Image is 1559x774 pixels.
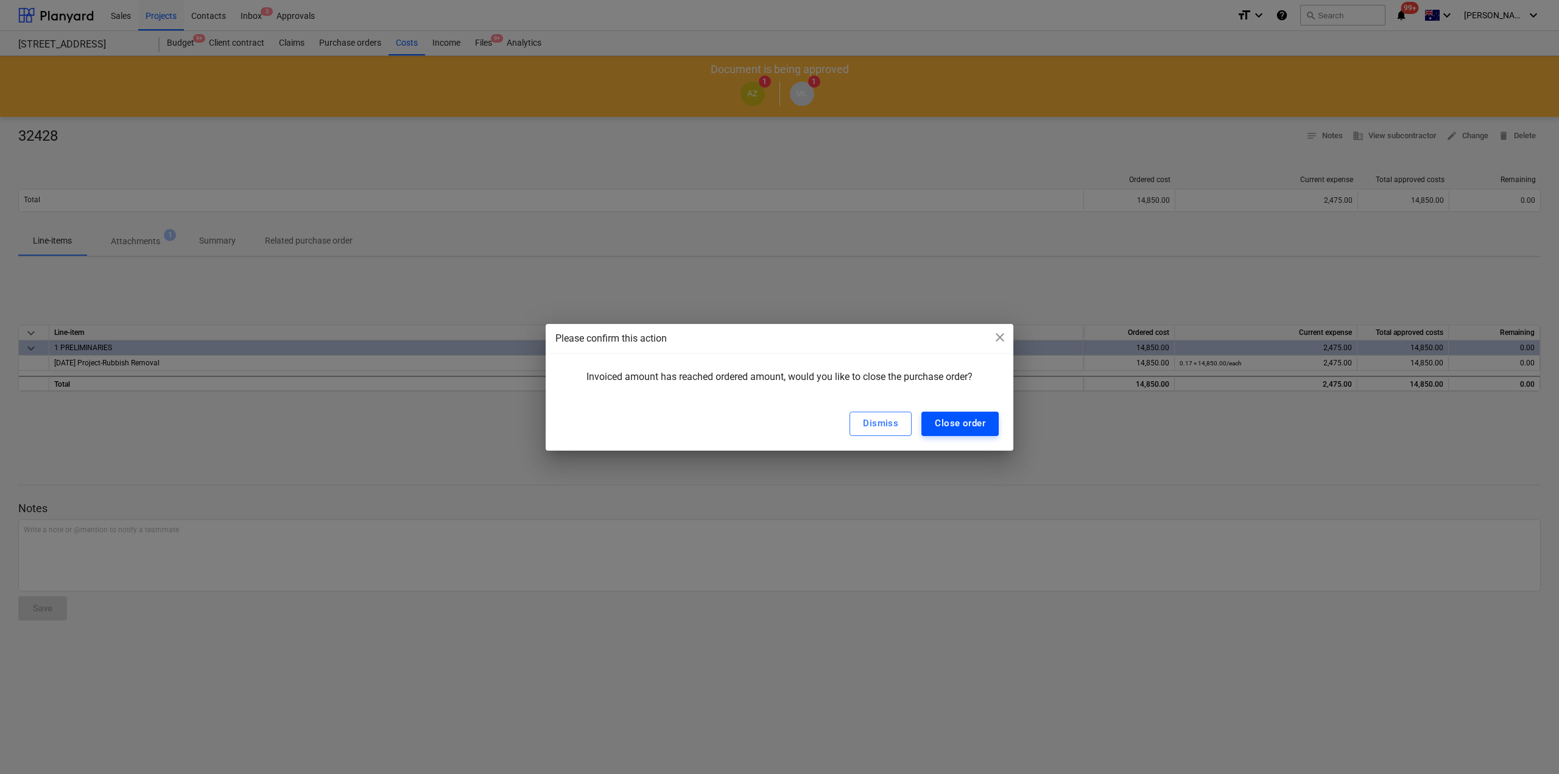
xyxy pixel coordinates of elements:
button: Close order [921,412,999,436]
div: Invoiced amount has reached ordered amount, would you like to close the purchase order? [560,371,999,392]
span: close [993,330,1007,345]
div: close [993,330,1007,349]
button: Dismiss [850,412,912,436]
div: Close order [935,415,985,431]
iframe: Chat Widget [1498,716,1559,774]
div: Dismiss [863,415,898,431]
div: Please confirm this action [555,331,1004,346]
